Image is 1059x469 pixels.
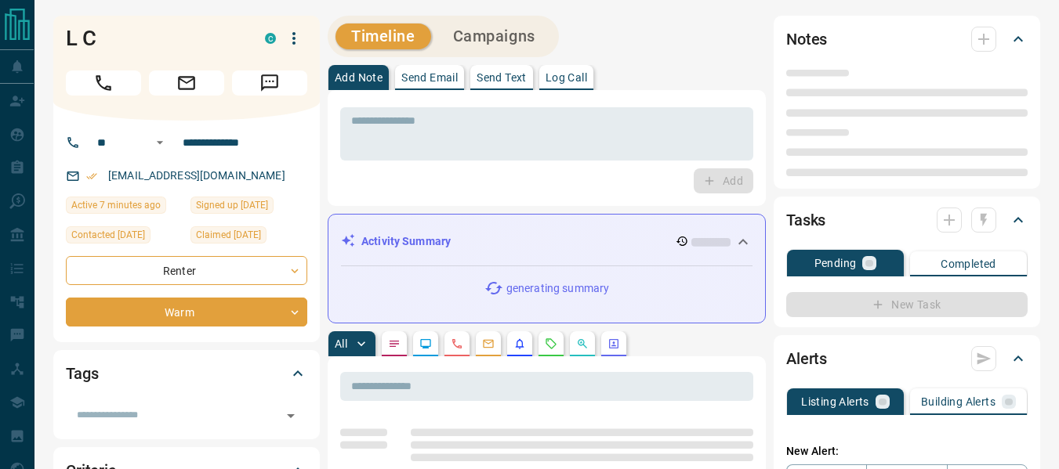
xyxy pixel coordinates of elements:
[108,169,285,182] a: [EMAIL_ADDRESS][DOMAIN_NAME]
[786,340,1028,377] div: Alerts
[280,405,302,427] button: Open
[786,20,1028,58] div: Notes
[190,197,307,218] div: Tue May 19 2020
[66,361,98,386] h2: Tags
[196,227,261,243] span: Claimed [DATE]
[71,227,145,243] span: Contacted [DATE]
[576,337,589,350] svg: Opportunities
[66,70,141,96] span: Call
[265,33,276,44] div: condos.ca
[66,226,183,248] div: Thu Sep 04 2025
[921,396,996,407] p: Building Alerts
[341,227,753,256] div: Activity Summary
[335,72,383,83] p: Add Note
[196,197,268,213] span: Signed up [DATE]
[546,72,587,83] p: Log Call
[86,171,97,182] svg: Email Verified
[66,256,307,285] div: Renter
[66,26,241,51] h1: L C
[513,337,526,350] svg: Listing Alerts
[786,207,825,233] h2: Tasks
[506,280,609,297] p: generating summary
[607,337,620,350] svg: Agent Actions
[149,70,224,96] span: Email
[66,355,307,392] div: Tags
[477,72,527,83] p: Send Text
[437,23,551,49] button: Campaigns
[545,337,557,350] svg: Requests
[786,27,827,52] h2: Notes
[190,226,307,248] div: Tue Jul 08 2025
[388,337,401,350] svg: Notes
[401,72,458,83] p: Send Email
[66,197,183,218] div: Mon Sep 15 2025
[71,197,161,213] span: Active 7 minutes ago
[482,337,495,350] svg: Emails
[814,258,857,269] p: Pending
[361,233,451,250] p: Activity Summary
[786,346,827,371] h2: Alerts
[786,443,1028,460] p: New Alert:
[801,396,869,407] p: Listing Alerts
[451,337,463,350] svg: Calls
[335,338,347,349] p: All
[419,337,432,350] svg: Lead Browsing Activity
[335,23,431,49] button: Timeline
[66,298,307,326] div: Warm
[786,201,1028,239] div: Tasks
[151,133,169,152] button: Open
[232,70,307,96] span: Message
[941,258,996,269] p: Completed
